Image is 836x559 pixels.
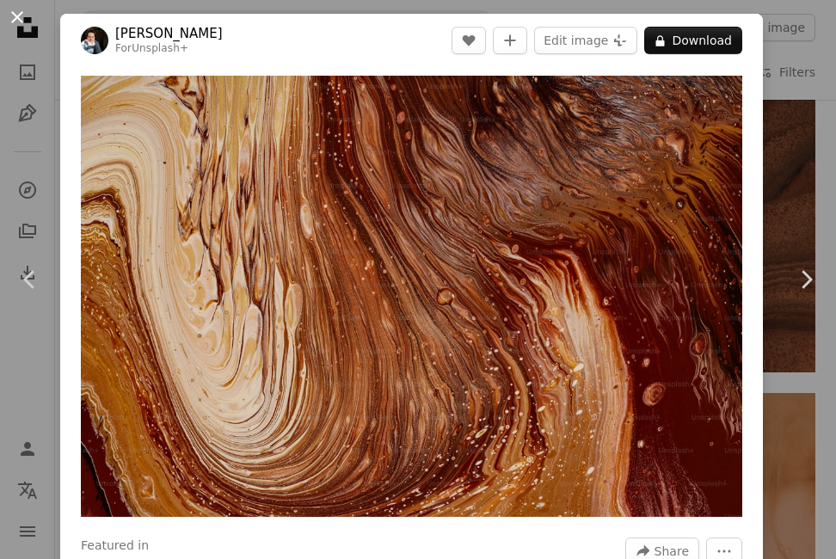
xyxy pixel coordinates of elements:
button: Add to Collection [493,27,527,54]
a: [PERSON_NAME] [115,25,223,42]
a: Unsplash+ [132,42,188,54]
h3: Featured in [81,537,149,555]
div: For [115,42,223,56]
button: Download [644,27,742,54]
button: Like [452,27,486,54]
img: a close up of a brown and white swirl [81,76,742,517]
button: Zoom in on this image [81,76,742,517]
button: Edit image [534,27,637,54]
img: Go to Susan Wilkinson's profile [81,27,108,54]
a: Next [776,197,836,362]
